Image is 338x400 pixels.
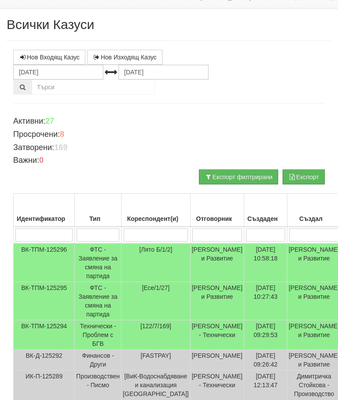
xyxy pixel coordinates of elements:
[190,320,244,350] td: [PERSON_NAME] - Технически
[121,194,191,227] th: Кореспондент(и): No sort applied, activate to apply an ascending sort
[244,194,287,227] th: Създаден: No sort applied, activate to apply an ascending sort
[244,282,287,320] td: [DATE] 10:27:43
[140,323,171,330] span: [122/7/169]
[142,284,169,291] span: [Есе/1/27]
[14,243,75,282] td: ВК-ТПМ-125296
[283,169,325,184] button: Експорт
[39,156,44,165] b: 0
[75,350,121,371] td: Финансов - Други
[141,352,171,359] span: [FASTPAY]
[60,130,64,139] b: 8
[32,80,155,95] input: Търсене по Идентификатор, Бл/Вх/Ап, Тип, Описание, Моб. Номер, Имейл, Файл, Коментар,
[123,213,189,225] div: Кореспондент(и)
[14,350,75,371] td: ВК-Д-125292
[75,282,121,320] td: ФТС - Заявление за смяна на партида
[190,350,244,371] td: [PERSON_NAME]
[54,143,67,152] b: 169
[244,320,287,350] td: [DATE] 09:29:53
[14,194,75,227] th: Идентификатор: No sort applied, activate to apply an ascending sort
[76,213,120,225] div: Тип
[75,243,121,282] td: ФТС - Заявление за смяна на партида
[75,320,121,350] td: Технически - Проблем с БГВ
[199,169,278,184] button: Експорт филтрирани
[244,350,287,371] td: [DATE] 09:26:42
[13,130,325,139] h4: Просрочени:
[13,143,325,152] h4: Затворени:
[87,50,162,65] a: Нов Изходящ Казус
[13,156,325,165] h4: Важни:
[246,213,286,225] div: Създаден
[190,282,244,320] td: [PERSON_NAME] и Развитие
[14,282,75,320] td: ВК-ТПМ-125295
[190,243,244,282] td: [PERSON_NAME] и Развитие
[244,243,287,282] td: [DATE] 10:58:18
[14,320,75,350] td: ВК-ТПМ-125294
[15,213,73,225] div: Идентификатор
[192,213,242,225] div: Отговорник
[45,117,54,125] b: 27
[13,117,325,126] h4: Активни:
[13,50,85,65] a: Нов Входящ Казус
[75,194,121,227] th: Тип: No sort applied, activate to apply an ascending sort
[139,246,172,253] span: [Лято Б/1/2]
[7,17,331,32] h2: Всички Казуси
[123,373,189,397] span: [ВиК-Водоснабдяване и канализация [GEOGRAPHIC_DATA]]
[190,194,244,227] th: Отговорник: No sort applied, activate to apply an ascending sort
